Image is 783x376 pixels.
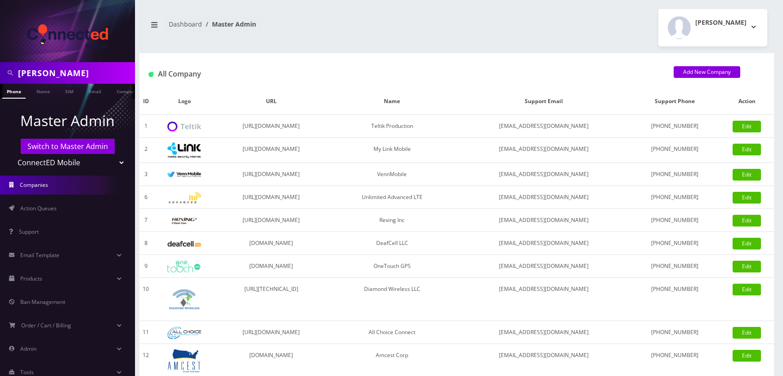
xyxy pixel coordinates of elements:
td: 2 [139,138,152,163]
a: Edit [733,327,761,339]
a: SIM [61,84,78,98]
td: [PHONE_NUMBER] [630,186,720,209]
span: Order / Cart / Billing [21,322,71,329]
td: [PHONE_NUMBER] [630,138,720,163]
td: [URL][TECHNICAL_ID] [217,278,326,321]
a: Edit [733,215,761,227]
a: Edit [733,284,761,295]
td: OneTouch GPS [326,255,458,278]
td: VennMobile [326,163,458,186]
td: Rexing Inc [326,209,458,232]
td: 7 [139,209,152,232]
input: Search in Company [18,64,133,82]
td: [DOMAIN_NAME] [217,255,326,278]
span: Tools [20,368,34,376]
th: Action [720,88,774,115]
img: Diamond Wireless LLC [167,282,201,316]
a: Edit [733,350,761,362]
span: Email Template [20,251,59,259]
img: DeafCell LLC [167,241,201,247]
nav: breadcrumb [146,15,450,41]
img: All Choice Connect [167,327,201,339]
img: Teltik Production [167,122,201,132]
th: URL [217,88,326,115]
li: Master Admin [202,19,256,29]
td: Diamond Wireless LLC [326,278,458,321]
a: Phone [2,84,26,99]
td: [PHONE_NUMBER] [630,163,720,186]
td: [EMAIL_ADDRESS][DOMAIN_NAME] [459,138,630,163]
a: Dashboard [169,20,202,28]
img: VennMobile [167,172,201,178]
a: Edit [733,192,761,204]
td: [PHONE_NUMBER] [630,278,720,321]
a: Switch to Master Admin [21,139,115,154]
span: Support [19,228,39,236]
th: ID [139,88,152,115]
img: OneTouch GPS [167,261,201,272]
a: Edit [733,144,761,155]
a: Edit [733,238,761,249]
span: Action Queues [20,204,57,212]
td: [EMAIL_ADDRESS][DOMAIN_NAME] [459,321,630,344]
a: Edit [733,261,761,272]
img: Rexing Inc [167,217,201,225]
td: [URL][DOMAIN_NAME] [217,209,326,232]
span: Ban Management [20,298,65,306]
a: Company [112,84,142,98]
td: Teltik Production [326,115,458,138]
img: Amcest Corp [167,349,201,373]
td: [EMAIL_ADDRESS][DOMAIN_NAME] [459,278,630,321]
td: [PHONE_NUMBER] [630,255,720,278]
td: [PHONE_NUMBER] [630,321,720,344]
td: 3 [139,163,152,186]
td: [DOMAIN_NAME] [217,232,326,255]
td: 10 [139,278,152,321]
td: [PHONE_NUMBER] [630,115,720,138]
td: 11 [139,321,152,344]
a: Edit [733,121,761,132]
td: [EMAIL_ADDRESS][DOMAIN_NAME] [459,186,630,209]
td: [EMAIL_ADDRESS][DOMAIN_NAME] [459,209,630,232]
a: Edit [733,169,761,181]
span: Companies [20,181,48,189]
img: All Company [148,72,153,77]
h1: All Company [148,70,660,78]
td: [EMAIL_ADDRESS][DOMAIN_NAME] [459,163,630,186]
th: Support Phone [630,88,720,115]
img: My Link Mobile [167,142,201,158]
span: Admin [20,345,36,353]
span: Products [20,275,42,282]
td: [EMAIL_ADDRESS][DOMAIN_NAME] [459,232,630,255]
a: Name [32,84,54,98]
h2: [PERSON_NAME] [695,19,747,27]
td: [EMAIL_ADDRESS][DOMAIN_NAME] [459,115,630,138]
th: Logo [152,88,216,115]
td: My Link Mobile [326,138,458,163]
td: [URL][DOMAIN_NAME] [217,186,326,209]
td: 8 [139,232,152,255]
td: All Choice Connect [326,321,458,344]
td: 6 [139,186,152,209]
td: [PHONE_NUMBER] [630,232,720,255]
th: Name [326,88,458,115]
a: Add New Company [674,66,740,78]
td: 1 [139,115,152,138]
a: Email [84,84,106,98]
img: Unlimited Advanced LTE [167,192,201,204]
td: [EMAIL_ADDRESS][DOMAIN_NAME] [459,255,630,278]
td: DeafCell LLC [326,232,458,255]
button: [PERSON_NAME] [658,9,767,46]
td: [URL][DOMAIN_NAME] [217,163,326,186]
td: [URL][DOMAIN_NAME] [217,115,326,138]
td: 9 [139,255,152,278]
td: [PHONE_NUMBER] [630,209,720,232]
td: Unlimited Advanced LTE [326,186,458,209]
img: ConnectED Mobile [27,24,108,49]
td: [URL][DOMAIN_NAME] [217,138,326,163]
td: [URL][DOMAIN_NAME] [217,321,326,344]
th: Support Email [459,88,630,115]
